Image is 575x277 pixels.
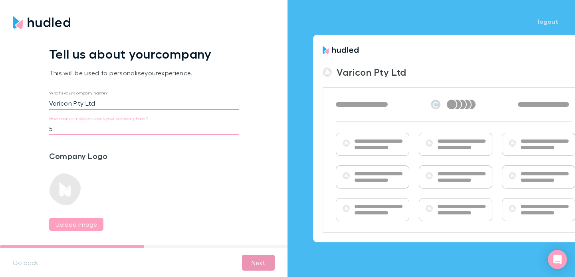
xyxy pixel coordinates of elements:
div: Open Intercom Messenger [548,250,567,269]
button: Next [242,255,275,271]
img: tool-placeholder.svg [509,172,516,179]
img: Hudled's Logo [323,46,359,54]
img: tool-placeholder.svg [343,172,350,179]
img: tool-placeholder.svg [509,205,516,212]
p: This will be used to personalise your experience. [49,62,239,90]
h2: Varicon Pty Ltd [337,67,406,78]
button: Upload image [49,218,103,231]
img: tool-placeholder.svg [426,139,433,147]
img: tool-placeholder.svg [426,205,433,212]
h1: Tell us about your company [49,46,239,61]
img: tool-placeholder.svg [426,172,433,179]
button: Go back [6,256,45,269]
img: Preview [49,173,81,205]
label: What’s your company name? [49,90,107,96]
img: tool-placeholder.svg [343,205,350,212]
label: How many employees does your company have? [49,115,148,121]
label: Upload image [56,220,97,229]
div: C [431,100,440,109]
img: tool-placeholder.svg [509,139,516,147]
h3: Company Logo [49,151,239,161]
img: tool-placeholder.svg [343,139,350,147]
img: Hudled's Logo [13,16,70,29]
button: logout [531,17,565,26]
img: Varicon Pty Ltd's Logo [323,67,332,77]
